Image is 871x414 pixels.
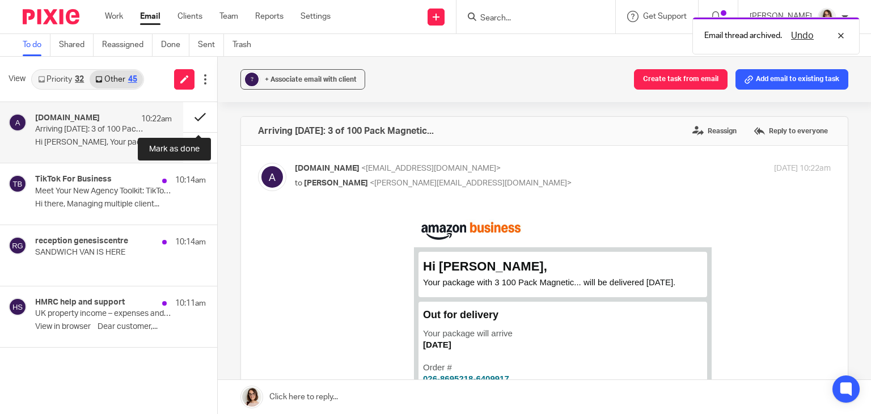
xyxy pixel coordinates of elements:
[128,114,218,125] span: Your package will arrive
[128,309,408,331] span: Add or update delivery instructions to provide a safe location to leave your package by visiting ...
[240,69,365,90] button: ? + Associate email with client
[35,309,172,319] p: UK property income – expenses and deductions
[245,73,259,86] div: ?
[35,125,145,134] p: Arriving [DATE]: 3 of 100 Pack Magnetic...
[704,30,782,41] p: Email thread archived.
[119,1,233,33] img: Amazon.co.uk
[198,34,224,56] a: Sent
[128,182,212,202] a: Track your package
[128,148,214,159] span: Order #
[128,160,214,170] a: 026-8695218-6409917
[35,175,112,184] h4: TikTok For Business
[128,95,204,107] span: Out for delivery
[128,363,408,383] p: This email was sent from an email address that can't receive emails. Please don't reply to this e...
[133,218,198,284] img: 100 Pack Magnetic Wh...
[128,75,137,83] div: 45
[751,122,831,140] label: Reply to everyone
[265,76,357,83] span: + Associate email with client
[258,163,286,191] img: svg%3E
[129,183,212,202] span: Track your package
[232,34,260,56] a: Trash
[59,34,94,56] a: Shared
[735,69,848,90] button: Add email to existing task
[634,69,728,90] button: Create task from email
[35,248,172,257] p: SANDWICH VAN IS HERE
[128,63,380,74] span: Your package with 3 100 Pack Magnetic... will be delivered [DATE].
[102,34,153,56] a: Reassigned
[32,70,90,88] a: Priority32
[9,298,27,316] img: svg%3E
[304,179,368,187] span: [PERSON_NAME]
[23,9,79,24] img: Pixie
[774,163,831,175] p: [DATE] 10:22am
[35,236,128,246] h4: reception genesiscentre
[90,70,142,88] a: Other45
[9,236,27,255] img: svg%3E
[215,320,289,330] a: Track your package
[35,298,125,307] h4: HMRC help and support
[9,113,27,132] img: svg%3E
[128,125,157,137] span: [DATE]
[23,34,50,56] a: To do
[161,34,189,56] a: Done
[295,164,360,172] span: [DOMAIN_NAME]
[370,179,572,187] span: <[PERSON_NAME][EMAIL_ADDRESS][DOMAIN_NAME]>
[255,11,284,22] a: Reports
[9,73,26,85] span: View
[295,179,302,187] span: to
[175,298,206,309] p: 10:11am
[35,113,100,123] h4: [DOMAIN_NAME]
[75,75,84,83] div: 32
[9,175,27,193] img: svg%3E
[105,11,123,22] a: Work
[207,239,359,249] a: 100 Pack Magnetic Whiteboard Strips,...
[140,11,160,22] a: Email
[301,11,331,22] a: Settings
[258,125,434,137] h4: Arriving [DATE]: 3 of 100 Pack Magnetic...
[35,200,206,209] p: Hi there, Managing multiple client...
[207,252,359,264] span: Qty: 3
[175,175,206,186] p: 10:14am
[788,29,817,43] button: Undo
[361,164,501,172] span: <[EMAIL_ADDRESS][DOMAIN_NAME]>
[690,122,739,140] label: Reassign
[219,11,238,22] a: Team
[177,11,202,22] a: Clients
[35,138,172,147] p: Hi [PERSON_NAME], Your package with 3 100 Pack...
[128,45,252,61] span: Hi [PERSON_NAME],
[818,8,836,26] img: Caroline%20-%20HS%20-%20LI.png
[141,113,172,125] p: 10:22am
[35,187,172,196] p: Meet Your New Agency Toolkit: TikTok Business Center
[35,322,206,332] p: View in browser﻿ Dear customer,...
[175,236,206,248] p: 10:14am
